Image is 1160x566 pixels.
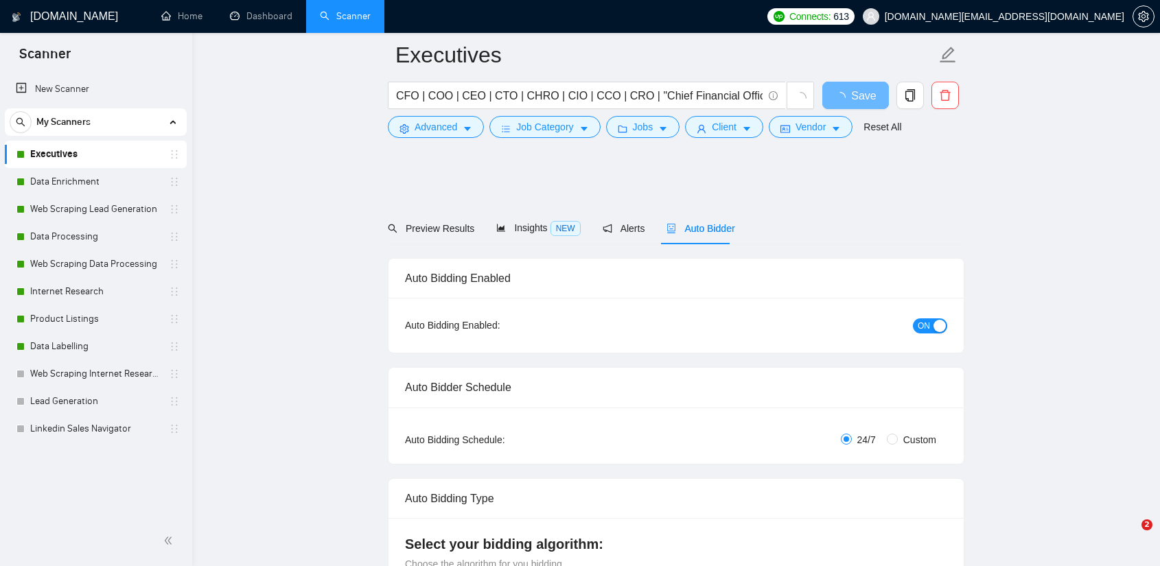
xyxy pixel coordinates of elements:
span: NEW [550,221,581,236]
img: upwork-logo.png [774,11,785,22]
span: loading [835,92,851,103]
button: userClientcaret-down [685,116,763,138]
button: setting [1133,5,1155,27]
div: Auto Bidding Type [405,479,947,518]
span: Save [851,87,876,104]
a: Executives [30,141,161,168]
span: holder [169,176,180,187]
span: holder [169,423,180,434]
div: Auto Bidder Schedule [405,368,947,407]
div: Auto Bidding Schedule: [405,432,585,447]
input: Scanner name... [395,38,936,72]
span: info-circle [769,91,778,100]
span: caret-down [658,123,668,134]
span: 24/7 [852,432,881,447]
a: Web Scraping Internet Research [30,360,161,388]
button: barsJob Categorycaret-down [489,116,600,138]
a: Internet Research [30,278,161,305]
span: user [866,12,876,21]
a: Data Enrichment [30,168,161,196]
span: copy [897,89,923,102]
span: robot [666,224,676,233]
span: delete [932,89,958,102]
a: New Scanner [16,75,176,103]
span: holder [169,368,180,379]
button: Save [822,82,889,109]
span: Job Category [516,119,573,134]
button: search [10,111,32,133]
li: New Scanner [5,75,187,103]
span: Jobs [633,119,653,134]
button: copy [896,82,924,109]
span: bars [501,123,511,134]
a: Data Labelling [30,333,161,360]
img: logo [12,6,21,28]
span: ON [918,318,930,333]
span: Client [712,119,736,134]
span: caret-down [463,123,472,134]
span: Custom [898,432,942,447]
span: search [10,117,31,127]
a: Web Scraping Lead Generation [30,196,161,223]
span: holder [169,204,180,215]
span: Vendor [796,119,826,134]
span: holder [169,259,180,270]
a: Linkedin Sales Navigator [30,415,161,443]
span: user [697,123,706,134]
iframe: Intercom live chat [1113,519,1146,552]
span: Insights [496,222,580,233]
a: Reset All [863,119,901,134]
a: Web Scraping Data Processing [30,250,161,278]
span: holder [169,341,180,352]
span: Preview Results [388,223,474,234]
span: holder [169,286,180,297]
span: holder [169,314,180,325]
input: Search Freelance Jobs... [396,87,763,104]
span: caret-down [742,123,752,134]
span: notification [603,224,612,233]
span: area-chart [496,223,506,233]
span: Advanced [415,119,457,134]
span: holder [169,149,180,160]
button: idcardVendorcaret-down [769,116,852,138]
span: setting [399,123,409,134]
span: Auto Bidder [666,223,734,234]
span: 613 [833,9,848,24]
span: Connects: [789,9,831,24]
span: double-left [163,534,177,547]
div: Auto Bidding Enabled [405,259,947,298]
span: Scanner [8,44,82,73]
span: holder [169,231,180,242]
span: Alerts [603,223,645,234]
a: Lead Generation [30,388,161,415]
a: dashboardDashboard [230,10,292,22]
button: delete [931,82,959,109]
button: settingAdvancedcaret-down [388,116,484,138]
a: Product Listings [30,305,161,333]
a: Data Processing [30,223,161,250]
div: Auto Bidding Enabled: [405,318,585,333]
span: folder [618,123,627,134]
button: folderJobscaret-down [606,116,680,138]
span: 2 [1141,519,1152,530]
span: search [388,224,397,233]
span: My Scanners [36,108,91,136]
span: loading [794,92,807,104]
a: homeHome [161,10,202,22]
span: edit [939,46,957,64]
h4: Select your bidding algorithm: [405,534,947,554]
span: holder [169,396,180,407]
span: idcard [780,123,790,134]
li: My Scanners [5,108,187,443]
span: setting [1133,11,1154,22]
a: setting [1133,11,1155,22]
a: searchScanner [320,10,371,22]
span: caret-down [579,123,589,134]
span: caret-down [831,123,841,134]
